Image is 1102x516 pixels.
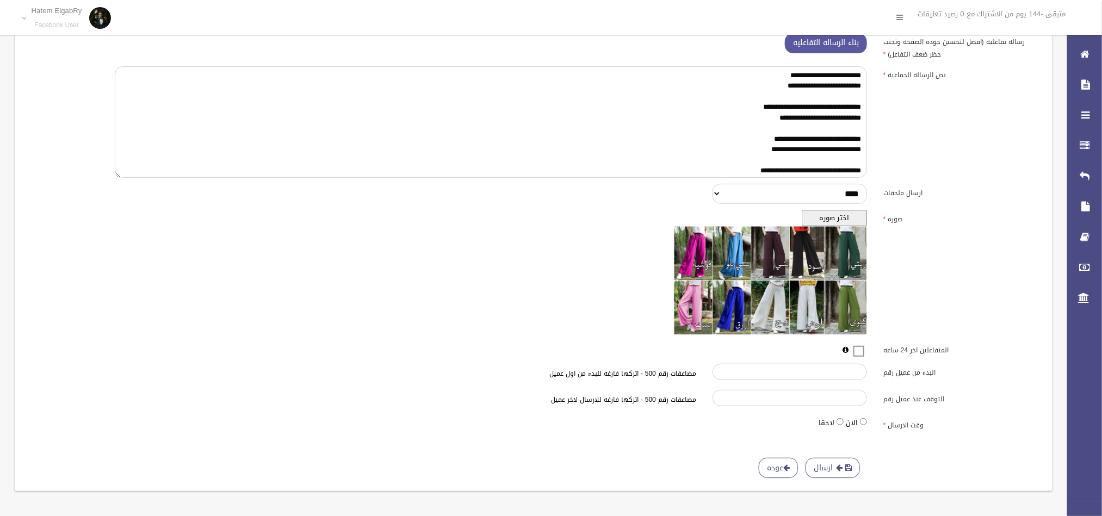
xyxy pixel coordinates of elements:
[875,210,1046,225] label: صوره
[875,390,1046,405] label: التوقف عند عميل رقم
[875,33,1046,60] label: رساله تفاعليه (افضل لتحسين جوده الصفحه وتجنب حظر ضعف التفاعل)
[819,416,834,430] label: لاحقا
[875,364,1046,379] label: البدء من عميل رقم
[32,21,82,29] small: Facebook User
[806,458,860,478] button: ارسال
[32,7,82,15] p: Hatem ElgabRy
[759,458,798,478] a: عوده
[875,184,1046,199] label: ارسال ملحقات
[875,341,1046,356] label: المتفاعلين اخر 24 ساعه
[802,210,867,226] button: اختر صوره
[846,416,858,430] label: الان
[286,396,696,403] h6: مضاعفات رقم 500 - اتركها فارغه للارسال لاخر عميل
[875,416,1046,431] label: وقت الارسال
[875,66,1046,82] label: نص الرساله الجماعيه
[286,370,696,377] h6: مضاعفات رقم 500 - اتركها فارغه للبدء من اول عميل
[674,226,867,335] img: معاينه الصوره
[785,33,867,53] button: بناء الرساله التفاعليه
